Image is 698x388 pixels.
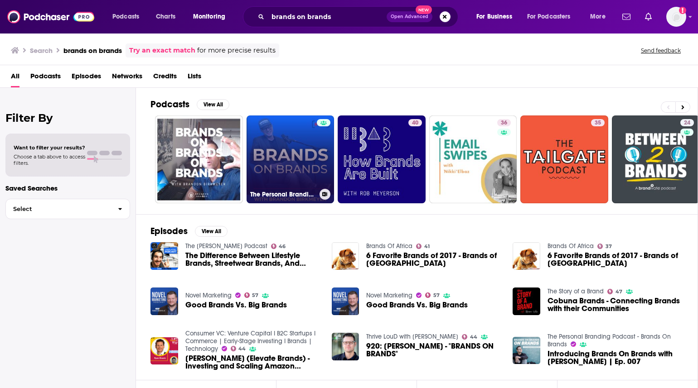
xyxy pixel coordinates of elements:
[185,354,321,370] a: Ryan Gnesin (Elevate Brands) - Investing and Scaling Amazon Brands
[520,115,608,203] a: 35
[193,10,225,23] span: Monitoring
[185,354,321,370] span: [PERSON_NAME] (Elevate Brands) - Investing and Scaling Amazon Brands
[501,119,507,128] span: 36
[666,7,686,27] span: Logged in as tinajoell1
[185,242,267,250] a: The Rob Prsa Podcast
[513,337,540,364] img: Introducing Brands On Brands with Brandon Birkmeyer | Ep. 007
[391,14,428,19] span: Open Advanced
[619,9,634,24] a: Show notifications dropdown
[366,333,458,340] a: Thrive LouD with Lou Diamond
[188,69,201,87] span: Lists
[238,347,246,351] span: 44
[425,292,440,298] a: 57
[153,69,177,87] a: Credits
[185,292,232,299] a: Novel Marketing
[185,330,315,353] a: Consumer VC: Venture Capital I B2C Startups I Commerce | Early-Stage Investing I Brands | Technology
[185,301,287,309] a: Good Brands Vs. Big Brands
[429,115,517,203] a: 36
[187,10,237,24] button: open menu
[5,199,130,219] button: Select
[470,10,523,24] button: open menu
[231,346,246,351] a: 44
[72,69,101,87] a: Episodes
[666,7,686,27] button: Show profile menu
[433,293,440,297] span: 57
[197,99,229,110] button: View All
[591,119,605,126] a: 35
[584,10,617,24] button: open menu
[548,333,671,348] a: The Personal Branding Podcast - Brands On Brands
[150,287,178,315] img: Good Brands Vs. Big Brands
[14,153,85,166] span: Choose a tab above to access filters.
[387,11,432,22] button: Open AdvancedNew
[497,119,511,126] a: 36
[521,10,584,24] button: open menu
[548,287,604,295] a: The Story of a Brand
[332,287,359,315] img: Good Brands Vs. Big Brands
[129,45,195,56] a: Try an exact match
[247,115,334,203] a: The Personal Branding Podcast - Brands On Brands
[5,184,130,192] p: Saved Searches
[150,99,189,110] h2: Podcasts
[548,242,594,250] a: Brands Of Africa
[332,333,359,360] a: 920: Brandon Birkmeyer - "BRANDS ON BRANDS"
[590,10,606,23] span: More
[424,244,430,249] span: 41
[106,10,151,24] button: open menu
[11,69,19,87] span: All
[641,9,655,24] a: Show notifications dropdown
[548,350,683,365] a: Introducing Brands On Brands with Brandon Birkmeyer | Ep. 007
[666,7,686,27] img: User Profile
[6,206,111,212] span: Select
[30,46,53,55] h3: Search
[7,8,94,25] img: Podchaser - Follow, Share and Rate Podcasts
[244,292,259,298] a: 57
[271,244,286,249] a: 46
[150,225,188,237] h2: Episodes
[14,144,85,151] span: Want to filter your results?
[366,342,502,358] span: 920: [PERSON_NAME] - "BRANDS ON BRANDS"
[30,69,61,87] a: Podcasts
[252,293,258,297] span: 57
[185,252,321,267] a: The Difference Between Lifestyle Brands, Streetwear Brands, And Fashion Brands
[252,6,467,27] div: Search podcasts, credits, & more...
[156,10,175,23] span: Charts
[332,242,359,270] img: 6 Favorite Brands of 2017 - Brands of Africa
[366,292,412,299] a: Novel Marketing
[548,350,683,365] span: Introducing Brands On Brands with [PERSON_NAME] | Ep. 007
[112,69,142,87] a: Networks
[470,335,477,339] span: 44
[595,119,601,128] span: 35
[366,301,468,309] a: Good Brands Vs. Big Brands
[366,252,502,267] span: 6 Favorite Brands of 2017 - Brands of [GEOGRAPHIC_DATA]
[5,111,130,125] h2: Filter By
[112,10,139,23] span: Podcasts
[250,191,316,198] h3: The Personal Branding Podcast - Brands On Brands
[513,287,540,315] img: Cobuna Brands - Connecting Brands with their Communities
[548,297,683,312] a: Cobuna Brands - Connecting Brands with their Communities
[416,244,430,249] a: 41
[680,119,694,126] a: 24
[63,46,122,55] h3: brands on brands
[150,99,229,110] a: PodcastsView All
[150,10,181,24] a: Charts
[408,119,422,126] a: 40
[679,7,686,14] svg: Add a profile image
[638,47,683,54] button: Send feedback
[195,226,228,237] button: View All
[416,5,432,14] span: New
[548,252,683,267] a: 6 Favorite Brands of 2017 - Brands of Africa
[607,289,622,294] a: 47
